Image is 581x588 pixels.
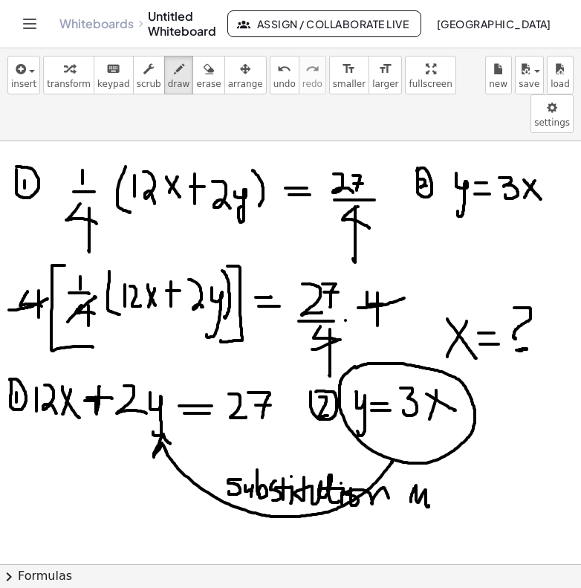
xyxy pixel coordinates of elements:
span: fullscreen [409,79,452,89]
span: load [551,79,570,89]
button: undoundo [270,56,299,94]
span: erase [196,79,221,89]
button: format_sizelarger [369,56,402,94]
span: settings [534,117,570,128]
span: insert [11,79,36,89]
span: undo [273,79,296,89]
span: scrub [137,79,161,89]
span: new [489,79,507,89]
i: keyboard [106,60,120,78]
button: settings [530,94,574,133]
span: redo [302,79,322,89]
span: [GEOGRAPHIC_DATA] [436,17,551,30]
button: transform [43,56,94,94]
span: transform [47,79,91,89]
button: arrange [224,56,267,94]
span: arrange [228,79,263,89]
i: format_size [342,60,356,78]
i: undo [277,60,291,78]
i: redo [305,60,319,78]
button: keyboardkeypad [94,56,134,94]
button: Toggle navigation [18,12,42,36]
button: insert [7,56,40,94]
span: smaller [333,79,366,89]
button: format_sizesmaller [329,56,369,94]
button: new [485,56,512,94]
i: format_size [378,60,392,78]
button: Assign / Collaborate Live [227,10,421,37]
span: keypad [97,79,130,89]
button: [GEOGRAPHIC_DATA] [424,10,563,37]
button: erase [192,56,224,94]
button: save [515,56,544,94]
button: scrub [133,56,165,94]
a: Whiteboards [59,16,134,31]
span: larger [372,79,398,89]
button: draw [164,56,194,94]
button: load [547,56,574,94]
button: fullscreen [405,56,455,94]
button: redoredo [299,56,326,94]
span: draw [168,79,190,89]
span: save [519,79,539,89]
span: Assign / Collaborate Live [240,17,409,30]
